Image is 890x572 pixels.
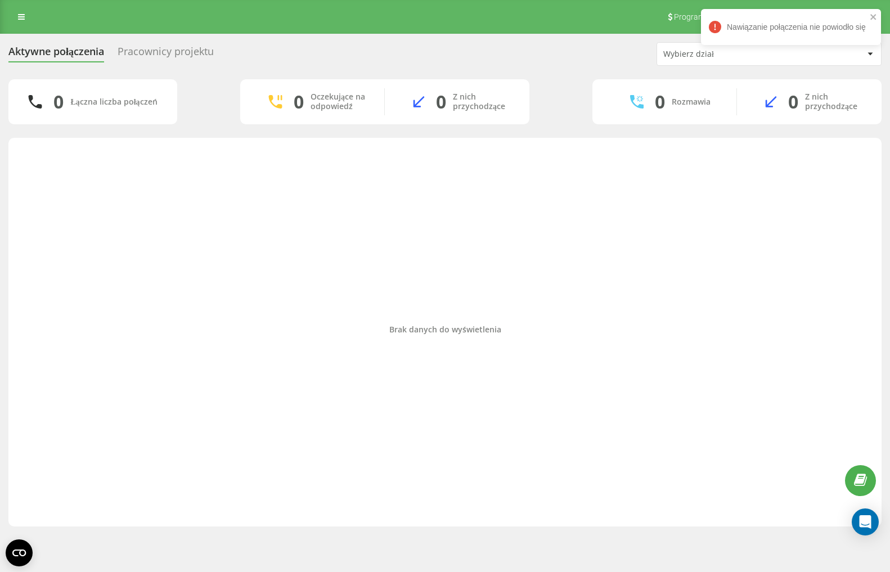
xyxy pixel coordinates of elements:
div: 0 [53,91,64,112]
div: 0 [294,91,304,112]
div: 0 [655,91,665,112]
div: Z nich przychodzące [453,92,513,111]
div: Z nich przychodzące [805,92,865,111]
button: Open CMP widget [6,539,33,566]
button: close [870,12,878,23]
div: 0 [788,91,798,112]
div: 0 [436,91,446,112]
div: Open Intercom Messenger [852,508,879,535]
div: Oczekujące na odpowiedź [311,92,367,111]
div: Łączna liczba połączeń [70,97,157,107]
div: Aktywne połączenia [8,46,104,63]
div: Nawiązanie połączenia nie powiodło się [701,9,881,45]
div: Brak danych do wyświetlenia [17,325,873,334]
div: Wybierz dział [663,49,798,59]
div: Pracownicy projektu [118,46,214,63]
div: Rozmawia [672,97,711,107]
span: Program poleceń [674,12,734,21]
